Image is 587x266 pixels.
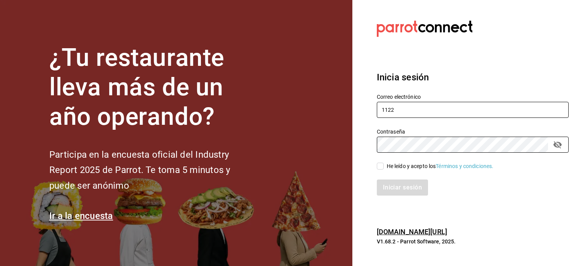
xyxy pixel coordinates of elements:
[377,129,569,134] label: Contraseña
[49,43,256,131] h1: ¿Tu restaurante lleva más de un año operando?
[377,94,569,100] label: Correo electrónico
[377,102,569,118] input: Ingresa tu correo electrónico
[49,147,256,194] h2: Participa en la encuesta oficial del Industry Report 2025 de Parrot. Te toma 5 minutos y puede se...
[377,228,447,236] a: [DOMAIN_NAME][URL]
[387,162,494,170] div: He leído y acepto los
[551,138,564,151] button: passwordField
[377,70,569,84] h3: Inicia sesión
[377,238,569,245] p: V1.68.2 - Parrot Software, 2025.
[436,163,493,169] a: Términos y condiciones.
[49,211,113,221] a: Ir a la encuesta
